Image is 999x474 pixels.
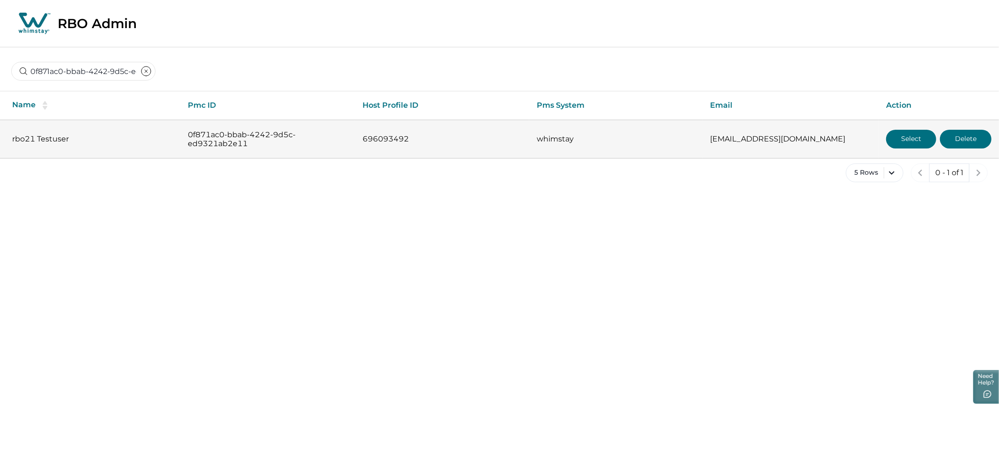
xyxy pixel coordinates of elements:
p: RBO Admin [58,15,137,31]
th: Host Profile ID [355,91,529,120]
p: whimstay [537,134,695,144]
p: [EMAIL_ADDRESS][DOMAIN_NAME] [710,134,871,144]
th: Pms System [529,91,703,120]
p: 0f871ac0-bbab-4242-9d5c-ed9321ab2e11 [188,130,348,148]
button: 0 - 1 of 1 [929,163,969,182]
button: sorting [36,101,54,110]
p: 0 - 1 of 1 [935,168,963,178]
button: previous page [911,163,930,182]
button: next page [969,163,988,182]
button: Delete [940,130,992,148]
button: Select [886,130,936,148]
th: Action [879,91,999,120]
th: Email [703,91,879,120]
p: 696093492 [363,134,522,144]
th: Pmc ID [180,91,355,120]
input: Search by pmc name [11,62,155,81]
button: 5 Rows [846,163,903,182]
p: rbo21 Testuser [12,134,173,144]
button: clear input [137,62,155,81]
